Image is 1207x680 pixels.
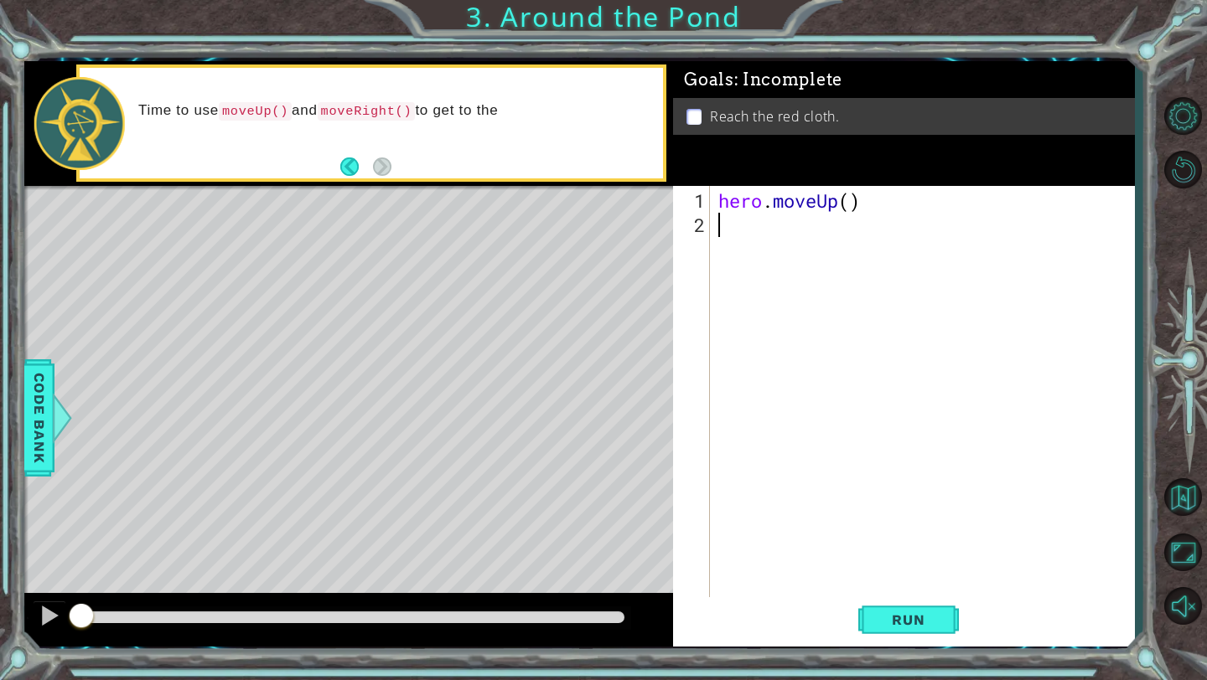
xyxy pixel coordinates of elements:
[710,107,839,126] p: Reach the red cloth.
[1158,473,1207,522] button: Back to Map
[1158,471,1207,526] a: Back to Map
[1158,528,1207,577] button: Maximize Browser
[676,188,710,213] div: 1
[318,102,416,121] code: moveRight()
[33,600,66,635] button: ⌘ + P: Pause
[138,101,651,121] p: Time to use and to get to the
[1158,91,1207,140] button: Level Options
[734,70,842,90] span: : Incomplete
[858,597,959,643] button: Shift+Enter: Run current code.
[26,367,53,469] span: Code Bank
[875,611,941,628] span: Run
[373,157,391,176] button: Next
[1158,582,1207,631] button: Unmute
[684,70,842,90] span: Goals
[219,102,292,121] code: moveUp()
[676,213,710,237] div: 2
[1158,145,1207,193] button: Restart Level
[340,157,373,176] button: Back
